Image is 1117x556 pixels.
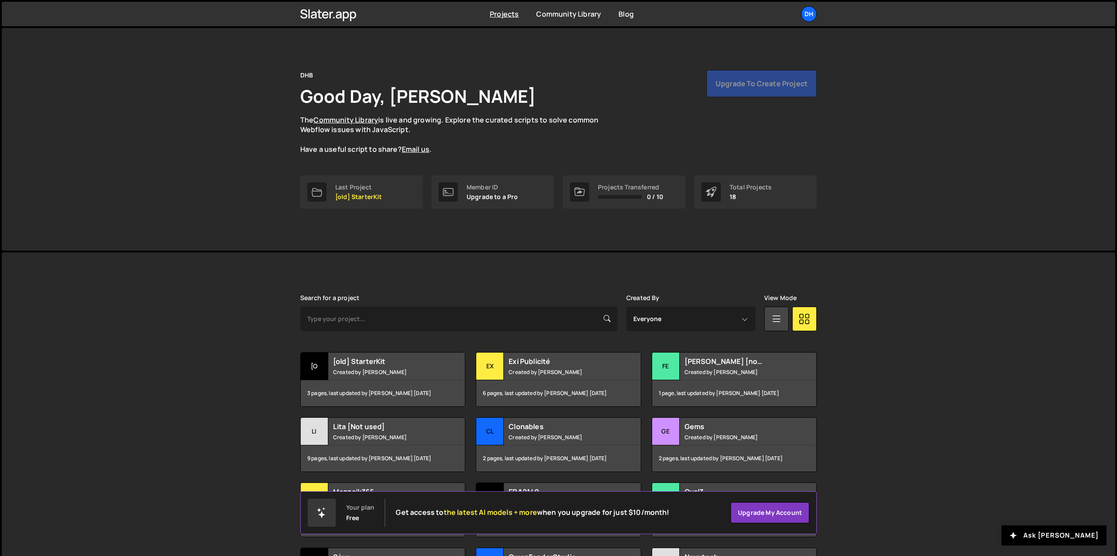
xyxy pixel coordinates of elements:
div: [o [301,353,328,380]
div: DHB [300,70,313,80]
h2: Lita [Not used] [333,422,439,431]
a: Ge Gems Created by [PERSON_NAME] 2 pages, last updated by [PERSON_NAME] [DATE] [652,417,817,472]
a: Li Lita [Not used] Created by [PERSON_NAME] 9 pages, last updated by [PERSON_NAME] [DATE] [300,417,465,472]
div: Your plan [346,504,374,511]
p: 18 [730,193,772,200]
a: [o [old] StarterKit Created by [PERSON_NAME] 3 pages, last updated by [PERSON_NAME] [DATE] [300,352,465,407]
h2: [old] StarterKit [333,357,439,366]
h2: Clonables [509,422,614,431]
div: FE [652,353,680,380]
div: Ge [652,418,680,445]
div: Cl [476,418,504,445]
small: Created by [PERSON_NAME] [333,368,439,376]
input: Type your project... [300,307,618,331]
div: 2 pages, last updated by [PERSON_NAME] [DATE] [476,445,640,472]
a: FE [PERSON_NAME] [not used] Created by [PERSON_NAME] 1 page, last updated by [PERSON_NAME] [DATE] [652,352,817,407]
small: Created by [PERSON_NAME] [685,368,790,376]
div: ER [476,483,504,511]
small: Created by [PERSON_NAME] [509,434,614,441]
a: DH [801,6,817,22]
a: Ex Exi Publicité Created by [PERSON_NAME] 6 pages, last updated by [PERSON_NAME] [DATE] [476,352,641,407]
a: ER ERA2140 Created by [PERSON_NAME] 4 pages, last updated by [PERSON_NAME] over [DATE] [476,483,641,537]
div: 2 pages, last updated by [PERSON_NAME] [DATE] [652,445,816,472]
div: Free [346,514,359,521]
small: Created by [PERSON_NAME] [685,434,790,441]
span: the latest AI models + more [444,507,537,517]
a: Email us [402,144,429,154]
h1: Good Day, [PERSON_NAME] [300,84,536,108]
div: Li [301,418,328,445]
h2: Gems [685,422,790,431]
a: Cl Clonables Created by [PERSON_NAME] 2 pages, last updated by [PERSON_NAME] [DATE] [476,417,641,472]
small: Created by [PERSON_NAME] [509,368,614,376]
p: [old] StarterKit [335,193,382,200]
div: Ov [652,483,680,511]
h2: ERA2140 [509,487,614,497]
h2: Get access to when you upgrade for just $10/month! [396,508,669,517]
div: Mo [301,483,328,511]
h2: Exi Publicité [509,357,614,366]
a: Blog [618,9,634,19]
div: 6 pages, last updated by [PERSON_NAME] [DATE] [476,380,640,406]
a: Projects [490,9,519,19]
a: Community Library [536,9,601,19]
label: Created By [626,294,660,301]
a: Last Project [old] StarterKit [300,175,423,209]
a: Mo Mozzaik365 Created by [PERSON_NAME] 1 page, last updated by [PERSON_NAME] over [DATE] [300,483,465,537]
a: Upgrade my account [731,502,809,523]
p: The is live and growing. Explore the curated scripts to solve common Webflow issues with JavaScri... [300,115,615,154]
div: 1 page, last updated by [PERSON_NAME] [DATE] [652,380,816,406]
div: Ex [476,353,504,380]
div: 3 pages, last updated by [PERSON_NAME] [DATE] [301,380,465,406]
h2: Mozzaik365 [333,487,439,497]
div: Total Projects [730,184,772,191]
small: Created by [PERSON_NAME] [333,434,439,441]
button: Ask [PERSON_NAME] [1001,525,1106,546]
h2: Oval3 [685,487,790,497]
div: Member ID [467,184,518,191]
label: Search for a project [300,294,359,301]
span: 0 / 10 [647,193,663,200]
label: View Mode [764,294,797,301]
a: Ov Oval3 Created by [PERSON_NAME] 5 pages, last updated by [PERSON_NAME] over [DATE] [652,483,817,537]
h2: [PERSON_NAME] [not used] [685,357,790,366]
div: 9 pages, last updated by [PERSON_NAME] [DATE] [301,445,465,472]
div: Projects Transferred [598,184,663,191]
a: Community Library [313,115,378,125]
p: Upgrade to a Pro [467,193,518,200]
div: Last Project [335,184,382,191]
